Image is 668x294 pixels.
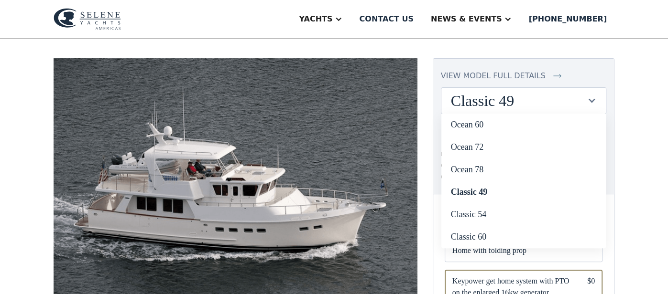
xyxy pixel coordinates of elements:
[441,114,606,248] nav: Classic 49
[553,70,561,82] img: icon
[441,70,606,82] a: view model full details
[441,114,606,136] a: Ocean 60
[441,150,479,157] span: Please note:
[441,203,606,226] a: Classic 54
[441,226,606,248] a: Classic 60
[299,13,332,25] div: Yachts
[54,8,121,30] img: logo
[441,148,606,182] div: Prices in USD, and subject to change - please contact us for official quote.
[529,13,607,25] div: [PHONE_NUMBER]
[441,181,606,203] a: Classic 49
[441,70,546,82] div: view model full details
[441,136,606,158] a: Ocean 72
[451,92,587,110] div: Classic 49
[431,13,502,25] div: News & EVENTS
[441,158,606,181] a: Ocean 78
[441,88,606,114] div: Classic 49
[359,13,414,25] div: Contact us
